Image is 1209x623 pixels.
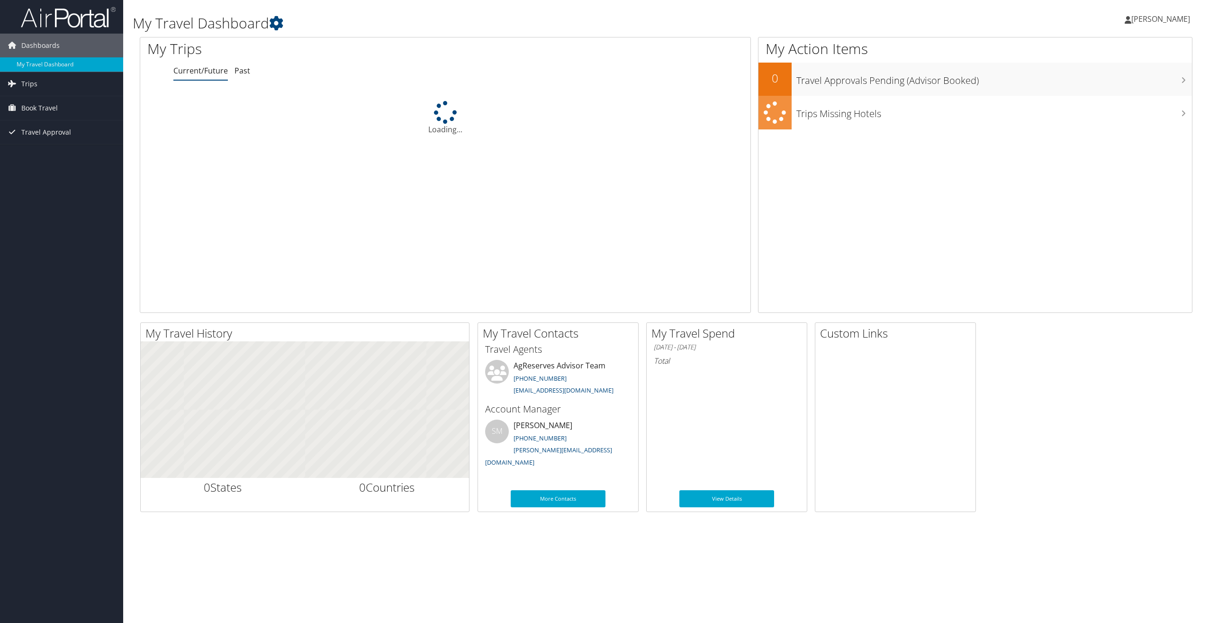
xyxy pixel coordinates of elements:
a: View Details [679,490,774,507]
h1: My Travel Dashboard [133,13,844,33]
h2: 0 [758,70,792,86]
h3: Travel Agents [485,343,631,356]
a: Past [235,65,250,76]
div: SM [485,420,509,443]
span: 0 [359,479,366,495]
span: [PERSON_NAME] [1131,14,1190,24]
img: airportal-logo.png [21,6,116,28]
div: Loading... [140,101,750,135]
a: [PHONE_NUMBER] [514,374,567,383]
h3: Travel Approvals Pending (Advisor Booked) [796,69,1192,87]
h2: Custom Links [820,325,975,341]
h1: My Trips [147,39,489,59]
li: AgReserves Advisor Team [480,360,636,399]
h3: Trips Missing Hotels [796,102,1192,120]
a: [PERSON_NAME] [1125,5,1200,33]
span: Book Travel [21,96,58,120]
h2: Countries [312,479,462,495]
a: Trips Missing Hotels [758,96,1192,129]
h2: States [148,479,298,495]
h6: Total [654,356,800,366]
h3: Account Manager [485,403,631,416]
h2: My Travel Contacts [483,325,638,341]
a: More Contacts [511,490,605,507]
span: Travel Approval [21,120,71,144]
a: [EMAIL_ADDRESS][DOMAIN_NAME] [514,386,614,394]
a: [PHONE_NUMBER] [514,434,567,442]
span: Dashboards [21,34,60,57]
a: Current/Future [173,65,228,76]
h2: My Travel Spend [651,325,807,341]
h2: My Travel History [145,325,469,341]
li: [PERSON_NAME] [480,420,636,470]
h1: My Action Items [758,39,1192,59]
span: 0 [204,479,210,495]
span: Trips [21,72,37,96]
a: 0Travel Approvals Pending (Advisor Booked) [758,63,1192,96]
a: [PERSON_NAME][EMAIL_ADDRESS][DOMAIN_NAME] [485,446,612,467]
h6: [DATE] - [DATE] [654,343,800,352]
